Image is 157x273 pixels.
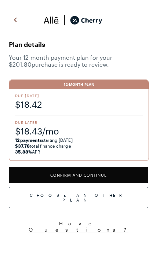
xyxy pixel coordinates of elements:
[9,187,148,208] div: Choose Another Plan
[9,167,148,183] button: Confirm and Continue
[15,149,32,154] strong: 35.88%
[9,54,148,68] span: Your 12 -month payment plan for your $201.80 purchase is ready to review.
[9,38,148,50] span: Plan details
[15,93,143,98] span: Due [DATE]
[70,15,102,26] img: cherry_black_logo-DrOE_MJI.svg
[11,14,20,25] img: svg%3e
[15,137,143,155] span: starting [DATE] total finance charge APR
[9,220,148,233] button: Have Questions?
[15,143,30,148] strong: $37.78
[9,80,149,89] div: 12-Month Plan
[44,15,59,26] img: svg%3e
[15,137,42,143] strong: 12 payments
[15,98,143,110] span: $18.42
[59,15,70,26] img: svg%3e
[15,125,143,137] span: $18.43/mo
[15,120,143,125] span: Due Later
